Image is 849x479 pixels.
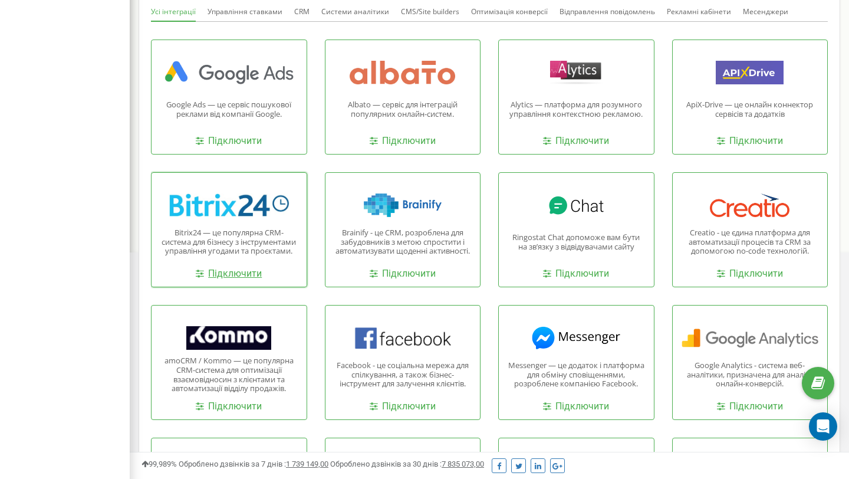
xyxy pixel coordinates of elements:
[160,100,298,119] p: Google Ads — це сервіс пошукової реклами від компанії Google.
[717,267,783,281] a: Підключити
[196,267,262,281] a: Підключити
[151,3,196,22] button: Усі інтеграції
[330,460,484,468] span: Оброблено дзвінків за 30 днів :
[717,134,783,148] a: Підключити
[321,3,389,21] button: Системи аналітики
[196,400,262,414] a: Підключити
[717,400,783,414] a: Підключити
[543,267,609,281] a: Підключити
[543,134,609,148] a: Підключити
[294,3,310,21] button: CRM
[471,3,548,21] button: Оптимізація конверсії
[442,460,484,468] u: 7 835 073,00
[667,3,731,21] button: Рекламні кабінети
[401,3,459,21] button: CMS/Site builders
[179,460,328,468] span: Оброблено дзвінків за 7 днів :
[560,3,655,21] button: Відправлення повідомлень
[370,267,436,281] a: Підключити
[370,134,436,148] a: Підключити
[160,228,298,256] p: Bitrix24 — це популярна CRM-система для бізнесу з інструментами управління угодами та проєктами.
[508,100,645,119] p: Alytics — платформа для розумного управління контекстною рекламою.
[334,228,472,256] p: Brainify - це CRM, розроблена для забудовників з метою спростити і автоматизувати щоденні активно...
[334,100,472,119] p: Albato — сервіс для інтеграцій популярних онлайн-систем.
[160,356,298,393] p: amoCRM / Kommo — це популярна CRM-система для оптимізації взаємовідносин з клієнтами та автоматиз...
[208,3,282,21] button: Управління ставками
[370,400,436,414] a: Підключити
[508,233,645,251] p: Ringostat Chat допоможе вам бути на звʼязку з відвідувачами сайту
[743,3,788,21] button: Месенджери
[334,361,472,389] p: Facebook - це соціальна мережа для спілкування, а також бізнес-інструмент для залучення клієнтів.
[543,400,609,414] a: Підключити
[682,361,819,389] p: Google Analytics - система веб-аналітики, призначена для аналізу онлайн-конверсій.
[809,412,837,441] div: Open Intercom Messenger
[196,134,262,148] a: Підключити
[141,460,177,468] span: 99,989%
[682,228,819,256] p: Creatio - це єдина платформа для автоматизації процесів та CRM за допомогою no-code технологій.
[286,460,328,468] u: 1 739 149,00
[682,100,819,119] p: ApiX-Drive — це онлайн коннектор сервісів та додатків
[508,361,645,389] p: Messenger — це додаток і платформа для обміну сповіщеннями, розроблене компанією Facebook.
